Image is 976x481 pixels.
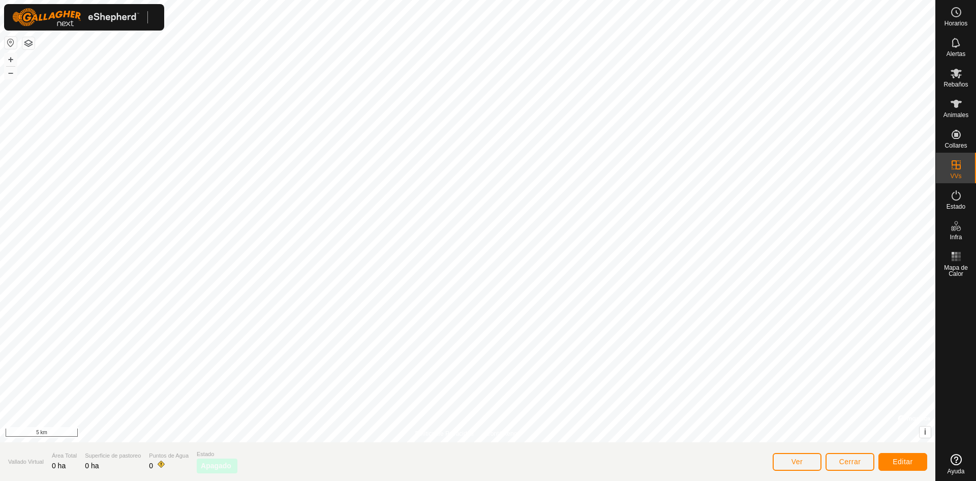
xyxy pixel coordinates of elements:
span: Puntos de Agua [149,451,189,460]
button: Capas del Mapa [22,37,35,49]
span: Collares [944,143,967,149]
span: 0 [149,462,153,470]
span: Superficie de pastoreo [85,451,141,460]
span: Vallado Virtual [8,458,44,466]
button: – [5,67,17,79]
span: Cerrar [839,458,861,466]
span: Editar [893,458,913,466]
button: Ver [773,453,821,471]
a: Ayuda [936,450,976,478]
a: Política de Privacidad [415,429,474,438]
span: Horarios [944,20,967,26]
span: Ver [791,458,803,466]
img: Logo Gallagher [12,8,139,26]
span: Animales [943,112,968,118]
span: VVs [950,173,961,179]
button: i [920,427,931,438]
span: Apagado [201,461,231,471]
span: Mapa de Calor [938,265,973,277]
span: 0 ha [85,462,99,470]
button: Restablecer Mapa [5,37,17,49]
span: Área Total [52,451,77,460]
button: Editar [878,453,927,471]
span: Rebaños [943,81,968,88]
span: Infra [950,234,962,240]
button: Cerrar [826,453,874,471]
span: Ayuda [948,468,965,474]
button: + [5,53,17,66]
a: Contáctenos [486,429,520,438]
span: i [924,428,926,436]
span: Alertas [947,51,965,57]
span: Estado [947,204,965,210]
span: 0 ha [52,462,66,470]
span: Estado [197,450,237,459]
